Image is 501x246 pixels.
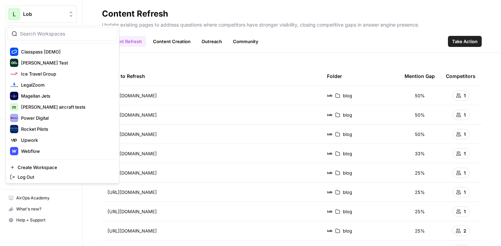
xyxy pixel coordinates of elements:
[108,150,157,157] span: [URL][DOMAIN_NAME]
[327,67,342,86] div: Folder
[327,93,333,98] img: c845c9yuzyvwi5puoqu5o4qkn2ly
[327,151,333,156] img: c845c9yuzyvwi5puoqu5o4qkn2ly
[10,92,18,100] img: Magellan Jets Logo
[108,131,157,138] span: [URL][DOMAIN_NAME]
[102,8,168,19] div: Content Refresh
[21,70,112,77] span: Ice Travel Group
[21,104,112,110] span: [PERSON_NAME] aircraft tests
[6,204,77,215] button: What's new?
[10,59,18,67] img: Dillon Test Logo
[10,147,18,155] img: Webflow Logo
[108,227,157,234] span: [URL][DOMAIN_NAME]
[20,30,113,37] input: Search Workspaces
[343,189,352,196] span: blog
[21,81,112,88] span: LegalZoom
[415,169,425,176] span: 25%
[327,170,333,176] img: c845c9yuzyvwi5puoqu5o4qkn2ly
[415,189,425,196] span: 25%
[327,112,333,118] img: c845c9yuzyvwi5puoqu5o4qkn2ly
[6,215,77,226] button: Help + Support
[7,172,117,182] a: Log Out
[327,209,333,214] img: c845c9yuzyvwi5puoqu5o4qkn2ly
[21,126,112,132] span: Rocket Pilots
[343,208,352,215] span: blog
[21,92,112,99] span: Magellan Jets
[343,131,352,138] span: blog
[21,148,112,155] span: Webflow
[464,189,466,196] span: 1
[343,150,352,157] span: blog
[108,111,157,118] span: [URL][DOMAIN_NAME]
[464,169,466,176] span: 1
[415,227,425,234] span: 25%
[327,131,333,137] img: c845c9yuzyvwi5puoqu5o4qkn2ly
[415,111,425,118] span: 50%
[464,92,466,99] span: 1
[6,6,77,23] button: Workspace: Lob
[343,169,352,176] span: blog
[197,36,226,47] a: Outreach
[405,67,435,86] div: Mention Gap
[464,131,466,138] span: 1
[108,208,157,215] span: [URL][DOMAIN_NAME]
[108,67,316,86] div: Page to Refresh
[464,208,466,215] span: 1
[10,136,18,144] img: Upwork Logo
[6,204,76,214] div: What's new?
[343,111,352,118] span: blog
[18,174,112,180] span: Log Out
[7,163,117,172] a: Create Workspace
[343,227,352,234] span: blog
[415,131,425,138] span: 50%
[448,36,482,47] button: Take Action
[16,217,74,223] span: Help + Support
[464,150,466,157] span: 1
[16,195,74,201] span: AirOps Academy
[149,36,195,47] a: Content Creation
[102,36,146,47] a: Content Refresh
[415,92,425,99] span: 50%
[10,114,18,122] img: Power Digital Logo
[415,208,425,215] span: 25%
[446,67,476,86] div: Competitors
[463,227,466,234] span: 2
[18,164,112,171] span: Create Workspace
[108,169,157,176] span: [URL][DOMAIN_NAME]
[415,150,425,157] span: 33%
[327,228,333,234] img: c845c9yuzyvwi5puoqu5o4qkn2ly
[6,26,119,184] div: Workspace: Lob
[108,189,157,196] span: [URL][DOMAIN_NAME]
[6,193,77,204] a: AirOps Academy
[10,81,18,89] img: LegalZoom Logo
[21,137,112,144] span: Upwork
[13,10,16,18] span: L
[464,111,466,118] span: 1
[108,92,157,99] span: [URL][DOMAIN_NAME]
[23,11,65,18] span: Lob
[21,115,112,121] span: Power Digital
[10,125,18,133] img: Rocket Pilots Logo
[229,36,263,47] a: Community
[102,19,482,28] p: Update existing pages to address questions where competitors have stronger visibility, closing co...
[10,70,18,78] img: Ice Travel Group Logo
[452,38,478,45] span: Take Action
[327,189,333,195] img: c845c9yuzyvwi5puoqu5o4qkn2ly
[10,48,18,56] img: Classpass [DEMO] Logo
[12,104,16,110] span: m
[21,48,112,55] span: Classpass [DEMO]
[21,59,112,66] span: [PERSON_NAME] Test
[343,92,352,99] span: blog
